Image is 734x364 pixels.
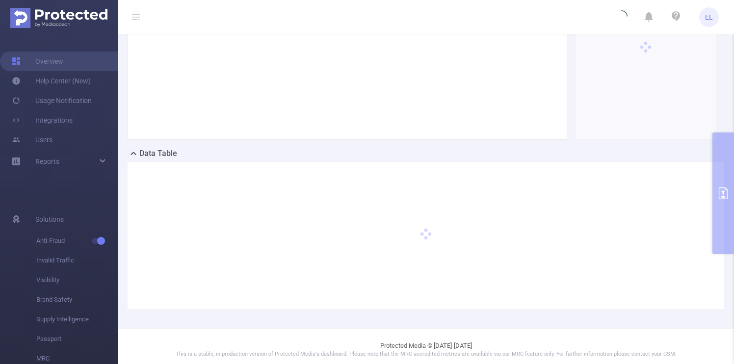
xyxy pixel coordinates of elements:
a: Help Center (New) [12,71,91,91]
span: Reports [35,157,59,165]
a: Overview [12,52,63,71]
span: Passport [36,329,118,349]
a: Users [12,130,52,150]
i: icon: loading [616,10,628,24]
span: Invalid Traffic [36,251,118,270]
span: Solutions [35,209,64,229]
p: This is a stable, in production version of Protected Media's dashboard. Please note that the MRC ... [142,350,709,359]
a: Reports [35,152,59,171]
span: Visibility [36,270,118,290]
span: EL [705,7,713,27]
span: Brand Safety [36,290,118,310]
a: Usage Notification [12,91,92,110]
span: Anti-Fraud [36,231,118,251]
span: Supply Intelligence [36,310,118,329]
a: Integrations [12,110,73,130]
h2: Data Table [139,148,177,159]
img: Protected Media [10,8,107,28]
